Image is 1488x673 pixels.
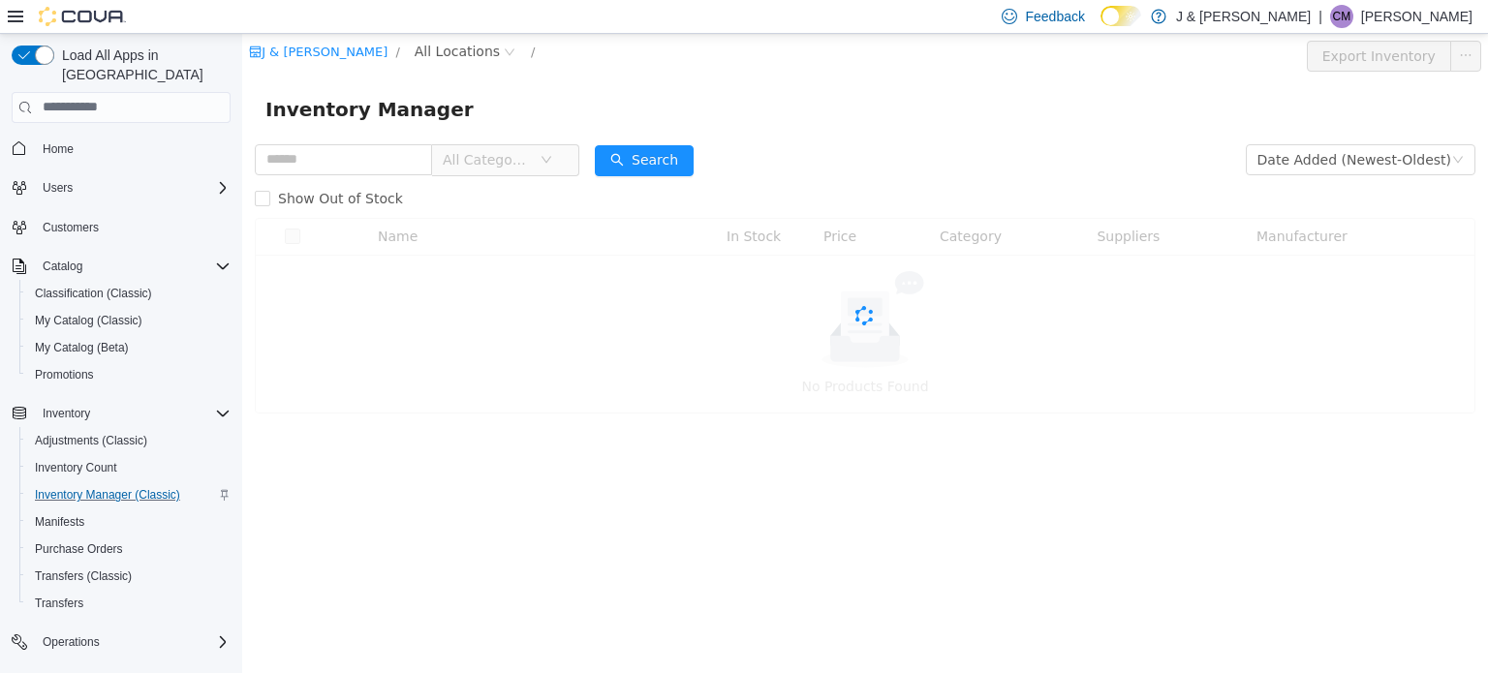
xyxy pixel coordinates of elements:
button: Purchase Orders [19,535,238,563]
button: icon: ellipsis [1208,7,1239,38]
button: Promotions [19,361,238,388]
button: Inventory Count [19,454,238,481]
span: Transfers (Classic) [35,568,132,584]
button: My Catalog (Beta) [19,334,238,361]
span: Inventory Manager (Classic) [27,483,231,506]
a: Promotions [27,363,102,386]
span: Customers [35,215,231,239]
button: Transfers (Classic) [19,563,238,590]
span: Dark Mode [1100,26,1101,27]
button: Operations [4,628,238,656]
span: Promotions [27,363,231,386]
span: Classification (Classic) [35,286,152,301]
button: Classification (Classic) [19,280,238,307]
button: My Catalog (Classic) [19,307,238,334]
span: Inventory [35,402,231,425]
button: Users [4,174,238,201]
span: Operations [35,630,231,654]
a: Purchase Orders [27,537,131,561]
span: Home [43,141,74,157]
span: Purchase Orders [35,541,123,557]
i: icon: shop [7,12,19,24]
button: Transfers [19,590,238,617]
span: Users [43,180,73,196]
a: My Catalog (Classic) [27,309,150,332]
span: CM [1333,5,1351,28]
span: Classification (Classic) [27,282,231,305]
span: Operations [43,634,100,650]
button: Inventory [4,400,238,427]
button: Users [35,176,80,199]
button: Manifests [19,508,238,535]
a: Adjustments (Classic) [27,429,155,452]
span: Transfers (Classic) [27,565,231,588]
span: Feedback [1025,7,1084,26]
p: [PERSON_NAME] [1361,5,1472,28]
img: Cova [39,7,126,26]
a: Transfers [27,592,91,615]
button: Catalog [4,253,238,280]
a: Transfers (Classic) [27,565,139,588]
div: Date Added (Newest-Oldest) [1015,111,1209,140]
button: Export Inventory [1065,7,1209,38]
span: / [289,11,293,25]
span: Users [35,176,231,199]
a: Manifests [27,510,92,534]
button: Operations [35,630,108,654]
input: Dark Mode [1100,6,1141,26]
span: Inventory Count [35,460,117,475]
button: Home [4,135,238,163]
span: Show Out of Stock [28,157,169,172]
a: icon: shopJ & [PERSON_NAME] [7,11,145,25]
span: Manifests [27,510,231,534]
span: Customers [43,220,99,235]
span: Transfers [35,596,83,611]
span: Catalog [35,255,231,278]
a: Customers [35,216,107,239]
span: Purchase Orders [27,537,231,561]
span: Transfers [27,592,231,615]
span: Adjustments (Classic) [27,429,231,452]
span: My Catalog (Classic) [27,309,231,332]
p: J & [PERSON_NAME] [1176,5,1311,28]
button: Inventory Manager (Classic) [19,481,238,508]
span: My Catalog (Classic) [35,313,142,328]
span: All Categories [201,116,289,136]
span: Inventory Count [27,456,231,479]
div: Cheyenne Mann [1330,5,1353,28]
span: All Locations [172,7,258,28]
i: icon: down [298,120,310,134]
button: Catalog [35,255,90,278]
span: / [153,11,157,25]
span: Promotions [35,367,94,382]
p: | [1318,5,1322,28]
a: Inventory Count [27,456,125,479]
button: Adjustments (Classic) [19,427,238,454]
span: My Catalog (Beta) [35,340,129,355]
i: icon: down [1210,120,1222,134]
a: My Catalog (Beta) [27,336,137,359]
span: Load All Apps in [GEOGRAPHIC_DATA] [54,46,231,84]
a: Classification (Classic) [27,282,160,305]
span: Adjustments (Classic) [35,433,147,448]
span: Inventory Manager [23,60,243,91]
span: Inventory [43,406,90,421]
button: icon: searchSearch [353,111,451,142]
span: Manifests [35,514,84,530]
a: Inventory Manager (Classic) [27,483,188,506]
button: Customers [4,213,238,241]
span: My Catalog (Beta) [27,336,231,359]
span: Inventory Manager (Classic) [35,487,180,503]
span: Home [35,137,231,161]
a: Home [35,138,81,161]
span: Catalog [43,259,82,274]
button: Inventory [35,402,98,425]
